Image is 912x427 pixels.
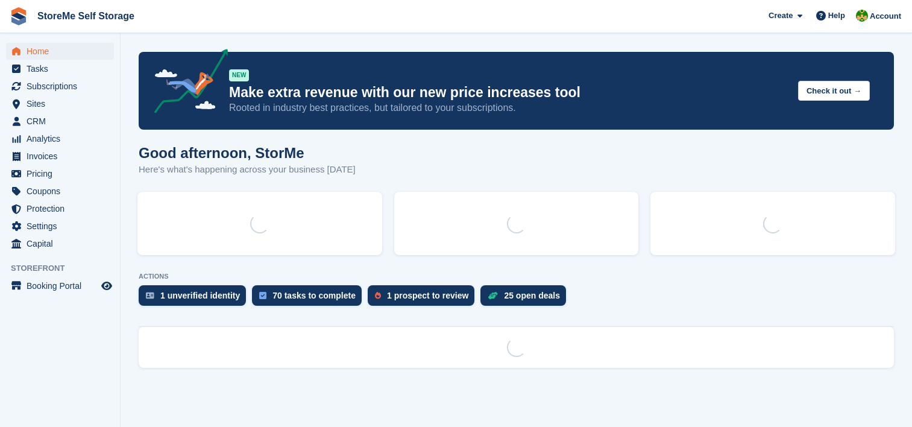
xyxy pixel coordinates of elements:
[10,7,28,25] img: stora-icon-8386f47178a22dfd0bd8f6a31ec36ba5ce8667c1dd55bd0f319d3a0aa187defe.svg
[6,113,114,130] a: menu
[252,285,368,312] a: 70 tasks to complete
[27,78,99,95] span: Subscriptions
[870,10,901,22] span: Account
[259,292,266,299] img: task-75834270c22a3079a89374b754ae025e5fb1db73e45f91037f5363f120a921f8.svg
[6,235,114,252] a: menu
[27,235,99,252] span: Capital
[6,130,114,147] a: menu
[139,145,356,161] h1: Good afternoon, StorMe
[33,6,139,26] a: StoreMe Self Storage
[99,279,114,293] a: Preview store
[27,183,99,200] span: Coupons
[368,285,480,312] a: 1 prospect to review
[229,101,788,115] p: Rooted in industry best practices, but tailored to your subscriptions.
[27,95,99,112] span: Sites
[480,285,572,312] a: 25 open deals
[146,292,154,299] img: verify_identity-adf6edd0f0f0b5bbfe63781bf79b02c33cf7c696d77639b501bdc392416b5a36.svg
[27,60,99,77] span: Tasks
[6,183,114,200] a: menu
[229,84,788,101] p: Make extra revenue with our new price increases tool
[6,148,114,165] a: menu
[6,218,114,235] a: menu
[27,43,99,60] span: Home
[27,218,99,235] span: Settings
[27,277,99,294] span: Booking Portal
[27,200,99,217] span: Protection
[6,60,114,77] a: menu
[144,49,228,118] img: price-adjustments-announcement-icon-8257ccfd72463d97f412b2fc003d46551f7dbcb40ab6d574587a9cd5c0d94...
[6,95,114,112] a: menu
[6,78,114,95] a: menu
[27,130,99,147] span: Analytics
[798,81,870,101] button: Check it out →
[27,113,99,130] span: CRM
[160,291,240,300] div: 1 unverified identity
[11,262,120,274] span: Storefront
[387,291,468,300] div: 1 prospect to review
[375,292,381,299] img: prospect-51fa495bee0391a8d652442698ab0144808aea92771e9ea1ae160a38d050c398.svg
[6,165,114,182] a: menu
[272,291,356,300] div: 70 tasks to complete
[139,273,894,280] p: ACTIONS
[828,10,845,22] span: Help
[27,165,99,182] span: Pricing
[488,291,498,300] img: deal-1b604bf984904fb50ccaf53a9ad4b4a5d6e5aea283cecdc64d6e3604feb123c2.svg
[27,148,99,165] span: Invoices
[229,69,249,81] div: NEW
[769,10,793,22] span: Create
[6,277,114,294] a: menu
[6,43,114,60] a: menu
[6,200,114,217] a: menu
[856,10,868,22] img: StorMe
[504,291,560,300] div: 25 open deals
[139,163,356,177] p: Here's what's happening across your business [DATE]
[139,285,252,312] a: 1 unverified identity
